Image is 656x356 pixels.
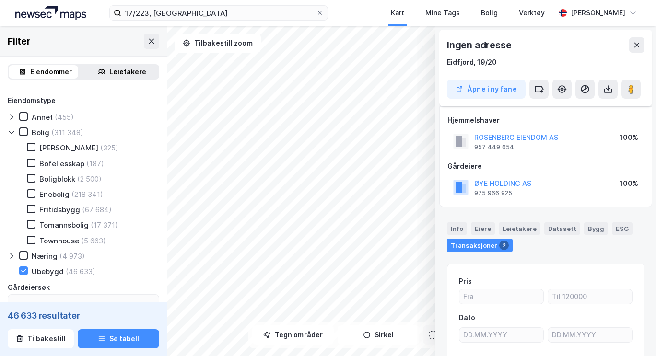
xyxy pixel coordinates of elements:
[175,34,261,53] button: Tilbakestill zoom
[447,161,644,172] div: Gårdeiere
[39,190,70,199] div: Enebolig
[544,222,580,235] div: Datasett
[32,113,53,122] div: Annet
[32,128,49,137] div: Bolig
[77,174,102,184] div: (2 500)
[39,236,79,245] div: Townhouse
[32,252,58,261] div: Næring
[55,113,74,122] div: (455)
[447,222,467,235] div: Info
[548,328,632,342] input: DD.MM.YYYY
[447,57,497,68] div: Eidfjord, 19/20
[571,7,625,19] div: [PERSON_NAME]
[474,143,514,151] div: 957 449 654
[338,325,419,345] button: Sirkel
[608,310,656,356] div: Kontrollprogram for chat
[459,276,472,287] div: Pris
[59,252,85,261] div: (4 973)
[447,80,526,99] button: Åpne i ny fane
[39,205,80,214] div: Fritidsbygg
[39,159,84,168] div: Bofellesskap
[39,220,89,230] div: Tomannsbolig
[252,325,334,345] button: Tegn områder
[584,222,608,235] div: Bygg
[121,6,316,20] input: Søk på adresse, matrikkel, gårdeiere, leietakere eller personer
[71,190,103,199] div: (218 341)
[8,329,74,348] button: Tilbakestill
[447,37,513,53] div: Ingen adresse
[82,205,112,214] div: (67 684)
[499,222,540,235] div: Leietakere
[66,267,95,276] div: (46 633)
[8,310,159,322] div: 46 633 resultater
[51,128,83,137] div: (311 348)
[86,159,104,168] div: (187)
[8,34,31,49] div: Filter
[32,267,64,276] div: Ubebygd
[459,312,475,323] div: Dato
[30,66,72,78] div: Eiendommer
[447,239,513,252] div: Transaksjoner
[109,66,146,78] div: Leietakere
[100,143,118,152] div: (325)
[612,222,633,235] div: ESG
[14,301,32,312] div: Ingen
[474,189,512,197] div: 975 966 925
[481,7,498,19] div: Bolig
[620,132,638,143] div: 100%
[519,7,545,19] div: Verktøy
[391,7,404,19] div: Kart
[425,7,460,19] div: Mine Tags
[447,115,644,126] div: Hjemmelshaver
[39,143,98,152] div: [PERSON_NAME]
[39,174,75,184] div: Boligblokk
[8,282,50,293] div: Gårdeiersøk
[459,289,543,304] input: Fra
[91,220,118,230] div: (17 371)
[499,241,509,250] div: 2
[15,6,86,20] img: logo.a4113a55bc3d86da70a041830d287a7e.svg
[548,289,632,304] input: Til 120000
[81,236,106,245] div: (5 663)
[8,95,56,106] div: Eiendomstype
[471,222,495,235] div: Eiere
[620,178,638,189] div: 100%
[459,328,543,342] input: DD.MM.YYYY
[78,329,159,348] button: Se tabell
[608,310,656,356] iframe: Chat Widget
